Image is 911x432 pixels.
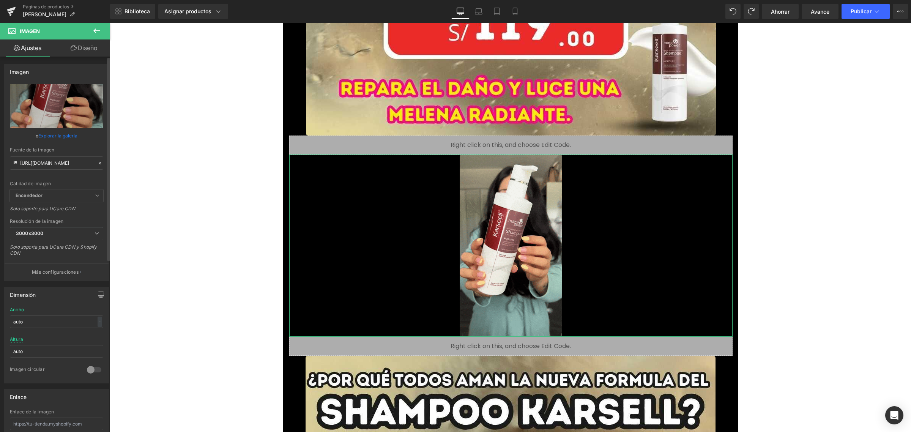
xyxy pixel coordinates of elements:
font: Más configuraciones [32,269,79,275]
font: Biblioteca [125,8,150,14]
font: Publicar [851,8,872,14]
font: Fuente de la imagen [10,147,54,153]
a: Páginas de productos [23,4,110,10]
font: Imagen circular [10,366,45,372]
font: Solo soporte para UCare CDN [10,206,75,211]
font: Enlace [10,394,27,400]
font: Ajustes [21,44,41,52]
font: Explorar la galería [38,133,77,139]
a: Móvil [506,4,524,19]
a: Nueva Biblioteca [110,4,155,19]
font: o [36,133,38,139]
a: Diseño [57,39,112,57]
font: Imagen [10,69,29,75]
button: Deshacer [725,4,741,19]
input: auto [10,315,103,328]
font: Ancho [10,307,24,312]
font: Altura [10,336,23,342]
font: Dimensión [10,292,36,298]
input: Enlace [10,156,103,170]
font: Avance [811,8,829,15]
input: https://tu-tienda.myshopify.com [10,418,103,430]
font: Imagen [20,28,40,34]
font: Resolución de la imagen [10,218,63,224]
font: Encendedor [16,192,43,198]
button: Rehacer [744,4,759,19]
font: Enlace de la imagen [10,409,54,415]
font: Diseño [78,44,98,52]
button: Más configuraciones [5,263,109,281]
font: Asignar productos [164,8,211,14]
font: Ahorrar [771,8,790,15]
a: Avance [802,4,838,19]
a: De oficina [451,4,470,19]
font: Solo soporte para UCare CDN y Shopify CDN [10,244,97,256]
input: auto [10,345,103,358]
font: 3000x3000 [16,230,43,236]
font: Calidad de imagen [10,181,51,186]
a: Tableta [488,4,506,19]
div: Abrir Intercom Messenger [885,406,903,424]
font: [PERSON_NAME] [23,11,66,17]
font: Páginas de productos [23,4,69,9]
a: Computadora portátil [470,4,488,19]
button: Publicar [842,4,890,19]
font: - [99,319,101,325]
button: Más [893,4,908,19]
